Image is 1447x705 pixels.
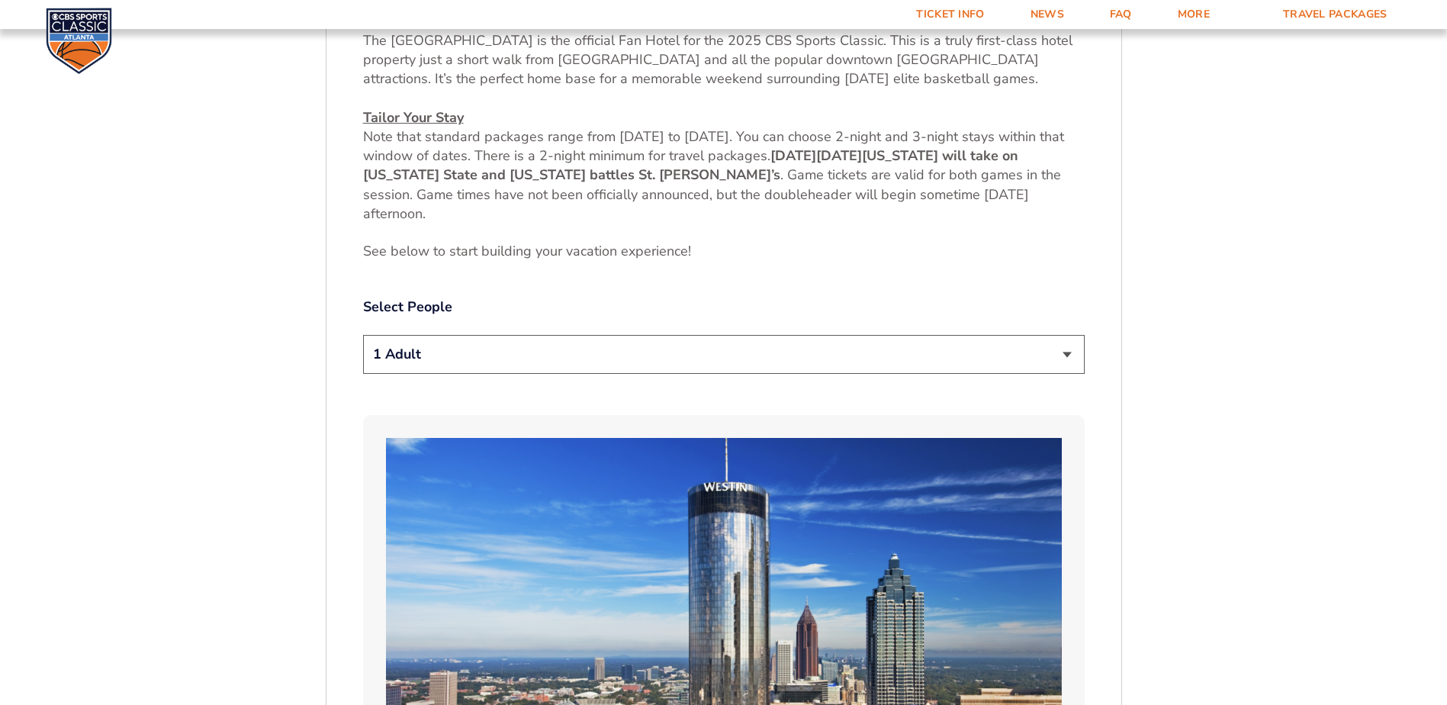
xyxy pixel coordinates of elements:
[770,146,862,165] strong: [DATE][DATE]
[363,127,1064,165] span: Note that standard packages range from [DATE] to [DATE]. You can choose 2-night and 3-night stays...
[363,146,1018,184] strong: [US_STATE] will take on [US_STATE] State and [US_STATE] battles St. [PERSON_NAME]’s
[363,108,464,127] u: Tailor Your Stay
[363,12,399,31] u: Hotel
[363,242,1085,261] p: See below to start building your vacation e
[363,166,1061,222] span: . Game tickets are valid for both games in the session. Game times have not been officially annou...
[363,31,1072,88] span: The [GEOGRAPHIC_DATA] is the official Fan Hotel for the 2025 CBS Sports Classic. This is a truly ...
[629,242,691,260] span: xperience!
[46,8,112,74] img: CBS Sports Classic
[363,298,1085,317] label: Select People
